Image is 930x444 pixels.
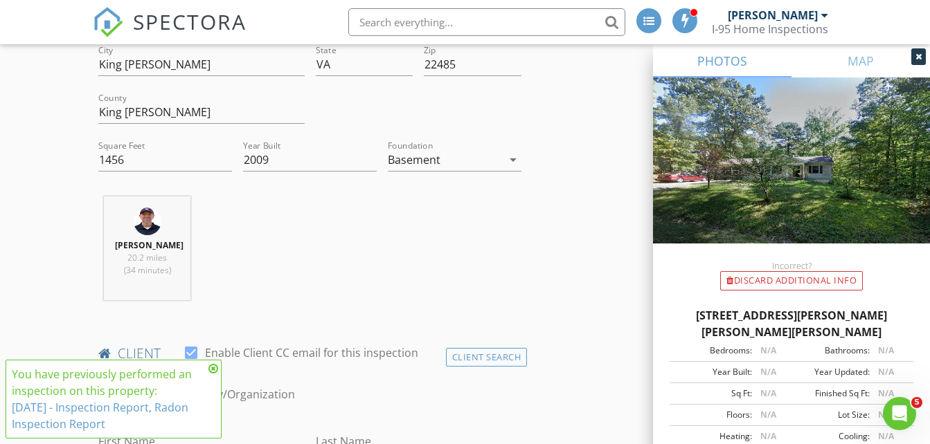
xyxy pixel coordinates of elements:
[760,344,776,356] span: N/A
[792,387,870,400] div: Finished Sq Ft:
[792,430,870,443] div: Cooling:
[446,348,528,367] div: Client Search
[720,271,863,290] div: Discard Additional info
[760,430,776,442] span: N/A
[674,430,752,443] div: Heating:
[653,77,930,277] img: streetview
[878,430,894,442] span: N/A
[670,307,913,340] div: [STREET_ADDRESS][PERSON_NAME][PERSON_NAME][PERSON_NAME]
[505,151,521,168] i: arrow_drop_down
[878,409,894,420] span: N/A
[12,366,204,432] div: You have previously performed an inspection on this property:
[674,409,752,421] div: Floors:
[883,397,916,430] iframe: Intercom live chat
[760,387,776,399] span: N/A
[653,260,930,271] div: Incorrect?
[792,344,870,357] div: Bathrooms:
[653,44,792,77] a: PHOTOS
[133,7,247,36] span: SPECTORA
[792,366,870,378] div: Year Updated:
[388,154,440,166] div: Basement
[728,8,818,22] div: [PERSON_NAME]
[124,264,171,276] span: (34 minutes)
[878,366,894,378] span: N/A
[134,207,161,235] img: josh_pic.png
[674,366,752,378] div: Year Built:
[127,252,167,263] span: 20.2 miles
[878,344,894,356] span: N/A
[674,344,752,357] div: Bedrooms:
[12,400,188,432] a: [DATE] - Inspection Report, Radon Inspection Report
[792,409,870,421] div: Lot Size:
[674,387,752,400] div: Sq Ft:
[760,366,776,378] span: N/A
[760,409,776,420] span: N/A
[792,44,930,77] a: MAP
[712,22,828,36] div: I-95 Home Inspections
[205,346,418,360] label: Enable Client CC email for this inspection
[98,344,521,362] h4: client
[911,397,922,408] span: 5
[93,7,123,37] img: The Best Home Inspection Software - Spectora
[115,239,184,251] strong: [PERSON_NAME]
[348,8,625,36] input: Search everything...
[93,19,247,48] a: SPECTORA
[878,387,894,399] span: N/A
